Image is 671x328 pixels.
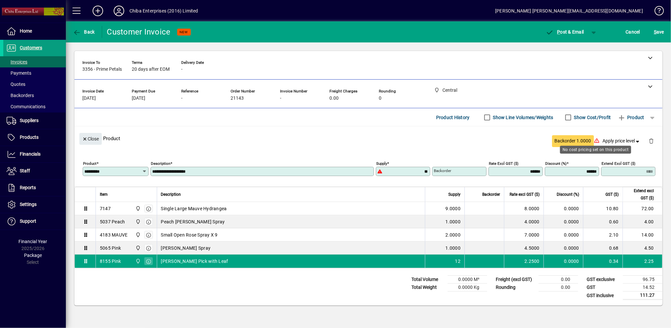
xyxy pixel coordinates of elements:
[20,218,36,224] span: Support
[544,255,583,268] td: 0.0000
[108,5,129,17] button: Profile
[181,67,182,72] span: -
[3,23,66,39] a: Home
[161,245,211,251] span: [PERSON_NAME] Spray
[408,276,448,284] td: Total Volume
[3,163,66,179] a: Staff
[181,96,182,101] span: -
[20,45,42,50] span: Customers
[654,29,657,35] span: S
[654,27,664,37] span: ave
[3,79,66,90] a: Quotes
[100,218,125,225] div: 5037 Peach
[20,185,36,190] span: Reports
[583,255,623,268] td: 0.34
[132,67,170,72] span: 20 days after EOM
[603,138,641,144] span: Apply price level
[583,276,623,284] td: GST exclusive
[19,239,47,244] span: Financial Year
[544,202,583,215] td: 0.0000
[129,6,198,16] div: Chiba Enterprises (2016) Limited
[82,134,99,144] span: Close
[583,241,623,255] td: 0.68
[614,112,648,123] button: Product
[100,205,111,212] div: 7147
[557,29,560,35] span: P
[134,258,141,265] span: Central
[3,90,66,101] a: Backorders
[492,284,539,291] td: Rounding
[100,245,121,251] div: 5065 Pink
[583,202,623,215] td: 10.80
[434,168,451,173] mat-label: Backorder
[623,215,662,228] td: 4.00
[7,93,34,98] span: Backorders
[623,255,662,268] td: 2.25
[650,1,663,23] a: Knowledge Base
[560,146,631,154] div: No cost pricing set on this product
[379,96,381,101] span: 0
[3,129,66,146] a: Products
[231,96,244,101] span: 21143
[543,26,587,38] button: Post & Email
[3,56,66,67] a: Invoices
[600,135,644,147] button: Apply price level
[280,96,281,101] span: -
[652,26,666,38] button: Save
[482,191,500,198] span: Backorder
[73,29,95,35] span: Back
[20,168,30,173] span: Staff
[508,245,540,251] div: 4.5000
[544,228,583,241] td: 0.0000
[134,244,141,252] span: Central
[448,276,487,284] td: 0.0000 M³
[74,126,662,150] div: Product
[573,114,611,121] label: Show Cost/Profit
[134,218,141,225] span: Central
[66,26,102,38] app-page-header-button: Back
[329,96,339,101] span: 0.00
[508,218,540,225] div: 4.0000
[544,241,583,255] td: 0.0000
[79,133,102,145] button: Close
[601,161,635,166] mat-label: Extend excl GST ($)
[643,138,659,144] app-page-header-button: Delete
[3,213,66,230] a: Support
[510,191,540,198] span: Rate excl GST ($)
[623,276,662,284] td: 96.75
[100,258,121,265] div: 8155 Pink
[492,276,539,284] td: Freight (excl GST)
[100,232,128,238] div: 4183 MAUVE
[78,136,103,141] app-page-header-button: Close
[508,258,540,265] div: 2.2500
[557,191,579,198] span: Discount (%)
[583,291,623,300] td: GST inclusive
[623,202,662,215] td: 72.00
[448,191,461,198] span: Supply
[446,232,461,238] span: 2.0000
[20,202,37,207] span: Settings
[446,205,461,212] span: 9.0000
[7,59,27,64] span: Invoices
[508,232,540,238] div: 7.0000
[436,112,470,123] span: Product History
[7,70,31,76] span: Payments
[623,228,662,241] td: 14.00
[508,205,540,212] div: 8.0000
[618,112,644,123] span: Product
[623,284,662,291] td: 14.52
[623,291,662,300] td: 111.27
[623,241,662,255] td: 4.50
[161,258,228,265] span: [PERSON_NAME] Pick with Leaf
[83,161,97,166] mat-label: Product
[583,284,623,291] td: GST
[134,205,141,212] span: Central
[132,96,145,101] span: [DATE]
[539,284,578,291] td: 0.00
[161,218,225,225] span: Peach [PERSON_NAME] Spray
[3,67,66,79] a: Payments
[583,228,623,241] td: 2.10
[555,138,591,144] span: Backorder 1.0000
[605,191,619,198] span: GST ($)
[3,146,66,163] a: Financials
